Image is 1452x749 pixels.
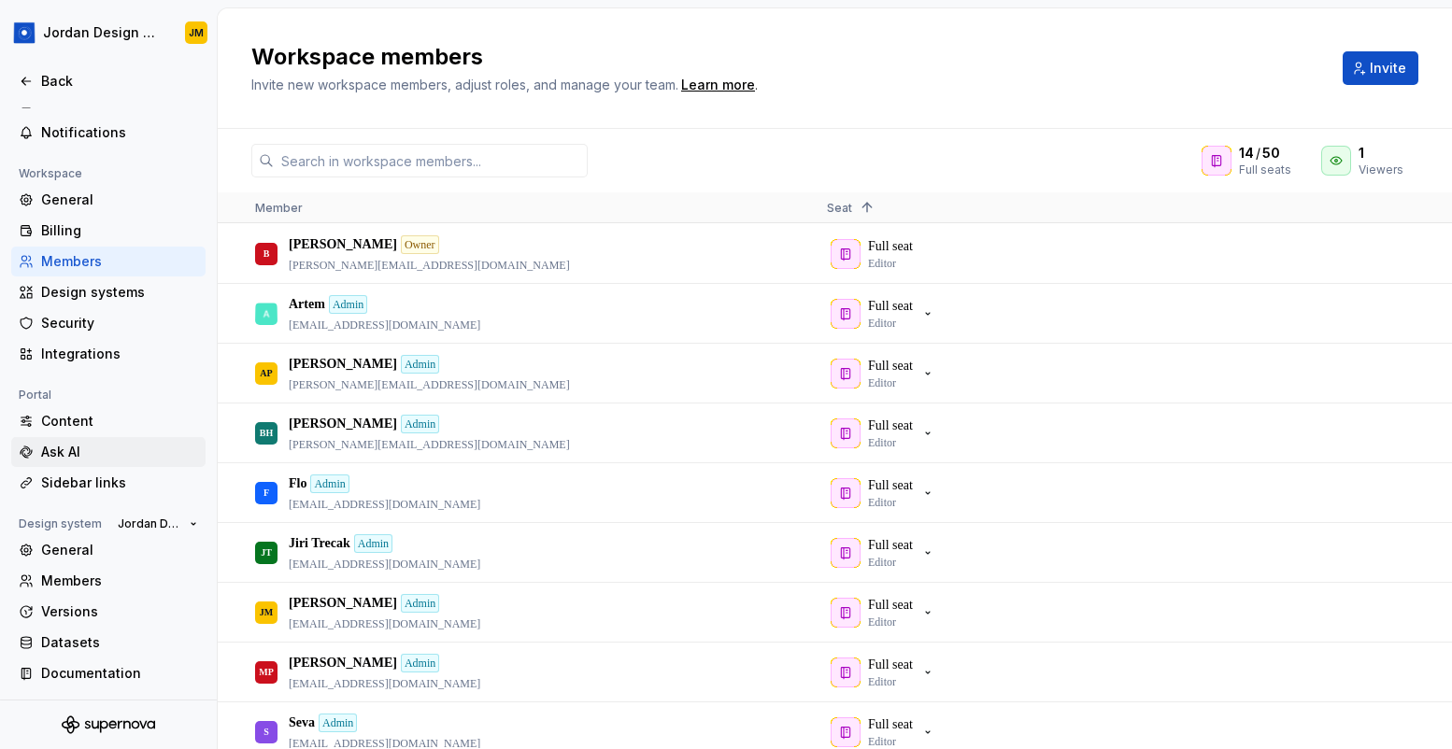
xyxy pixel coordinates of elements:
div: JM [189,25,204,40]
a: Members [11,247,206,276]
div: Admin [354,534,392,553]
input: Search in workspace members... [274,144,588,177]
div: Integrations [41,345,198,363]
div: Design system [11,513,109,535]
a: Content [11,406,206,436]
p: Full seat [868,715,913,734]
div: Members [41,572,198,590]
button: Full seatEditor [827,594,943,631]
button: Full seatEditor [827,295,943,332]
p: Full seat [868,417,913,435]
p: Editor [868,316,896,331]
span: 14 [1239,144,1254,163]
div: Notifications [41,123,198,142]
img: Artem [255,303,278,325]
div: Documentation [41,664,198,683]
p: [EMAIL_ADDRESS][DOMAIN_NAME] [289,497,480,512]
a: Members [11,566,206,596]
p: Seva [289,714,315,732]
div: Back [41,72,198,91]
p: Flo [289,474,306,493]
div: Admin [401,415,439,433]
a: Back [11,66,206,96]
div: AP [260,355,272,391]
div: Billing [41,221,198,240]
p: [PERSON_NAME][EMAIL_ADDRESS][DOMAIN_NAME] [289,258,570,273]
div: Admin [329,295,367,314]
div: Viewers [1359,163,1403,177]
div: Admin [401,654,439,672]
span: Seat [827,201,852,215]
p: [EMAIL_ADDRESS][DOMAIN_NAME] [289,318,480,332]
span: Invite new workspace members, adjust roles, and manage your team. [251,77,678,92]
p: Full seat [868,536,913,555]
div: Workspace [11,163,90,185]
div: Security [41,314,198,332]
p: Editor [868,375,896,390]
button: Full seatEditor [827,534,943,572]
h2: Workspace members [251,42,1320,72]
a: Billing [11,216,206,246]
p: Editor [868,555,896,570]
div: General [41,541,198,559]
a: Ask AI [11,437,206,467]
div: Sidebar links [41,473,198,492]
p: Editor [868,615,896,629]
a: Versions [11,597,206,627]
div: Admin [401,355,439,374]
a: Datasets [11,628,206,657]
p: Full seat [868,656,913,674]
div: B [263,235,270,272]
p: Editor [868,734,896,749]
p: [EMAIL_ADDRESS][DOMAIN_NAME] [289,616,480,631]
a: Sidebar links [11,468,206,498]
div: JT [261,534,272,571]
div: General [41,191,198,209]
p: [PERSON_NAME] [289,654,397,672]
a: Security [11,308,206,338]
div: Full seats [1239,163,1299,177]
p: Full seat [868,297,913,316]
a: General [11,535,206,565]
div: Versions [41,602,198,621]
p: Full seat [868,476,913,495]
div: Owner [401,235,439,254]
div: JM [260,594,273,630]
span: Jordan Design System [118,516,182,531]
span: Invite [1370,59,1406,78]
div: Admin [310,474,349,493]
div: Admin [401,594,439,613]
span: . [678,78,758,92]
div: Design systems [41,283,198,302]
p: Jiri Trecak [289,534,350,553]
div: Members [41,252,198,271]
button: Full seatEditor [827,474,943,512]
a: Integrations [11,339,206,369]
p: Editor [868,674,896,689]
button: Full seatEditor [827,415,943,452]
div: Ask AI [41,443,198,461]
a: Design systems [11,277,206,307]
p: [EMAIL_ADDRESS][DOMAIN_NAME] [289,676,480,691]
button: Full seatEditor [827,355,943,392]
p: [PERSON_NAME][EMAIL_ADDRESS][DOMAIN_NAME] [289,437,570,452]
p: [PERSON_NAME][EMAIL_ADDRESS][DOMAIN_NAME] [289,377,570,392]
p: [EMAIL_ADDRESS][DOMAIN_NAME] [289,557,480,572]
span: 50 [1262,144,1280,163]
div: Jordan Design System [43,23,163,42]
div: Portal [11,384,59,406]
p: Full seat [868,596,913,615]
p: [PERSON_NAME] [289,235,397,254]
p: Editor [868,435,896,450]
div: Admin [319,714,357,732]
div: / [1239,144,1299,163]
a: Documentation [11,658,206,688]
div: MP [259,654,274,690]
div: F [263,474,269,511]
a: Learn more [681,76,755,94]
div: Content [41,412,198,431]
a: Supernova Logo [62,715,155,734]
p: Full seat [868,357,913,375]
a: General [11,185,206,215]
